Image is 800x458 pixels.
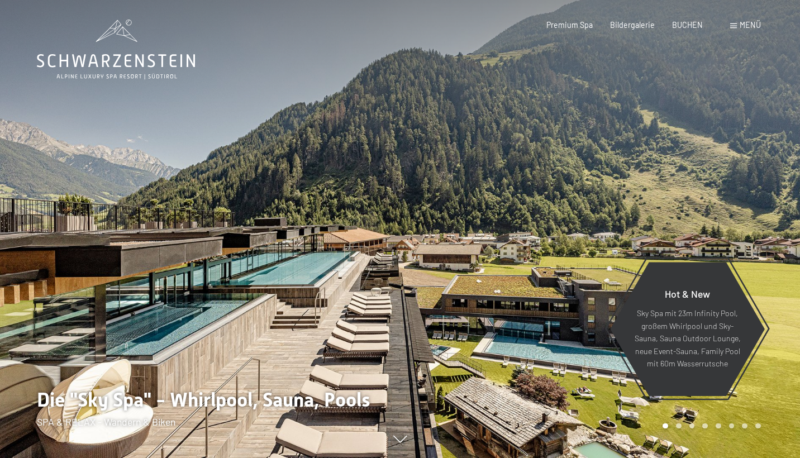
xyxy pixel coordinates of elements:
div: Carousel Page 8 [755,423,761,429]
div: Carousel Page 7 [742,423,747,429]
div: Carousel Pagination [659,423,760,429]
div: Carousel Page 3 [689,423,695,429]
a: BUCHEN [672,20,703,30]
p: Sky Spa mit 23m Infinity Pool, großem Whirlpool und Sky-Sauna, Sauna Outdoor Lounge, neue Event-S... [634,307,741,370]
span: Hot & New [665,288,710,300]
a: Bildergalerie [610,20,655,30]
a: Hot & New Sky Spa mit 23m Infinity Pool, großem Whirlpool und Sky-Sauna, Sauna Outdoor Lounge, ne... [609,261,765,397]
div: Carousel Page 2 [676,423,682,429]
div: Carousel Page 1 (Current Slide) [663,423,668,429]
a: Premium Spa [546,20,593,30]
div: Carousel Page 4 [702,423,708,429]
span: Menü [740,20,761,30]
div: Carousel Page 6 [729,423,735,429]
div: Carousel Page 5 [716,423,721,429]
